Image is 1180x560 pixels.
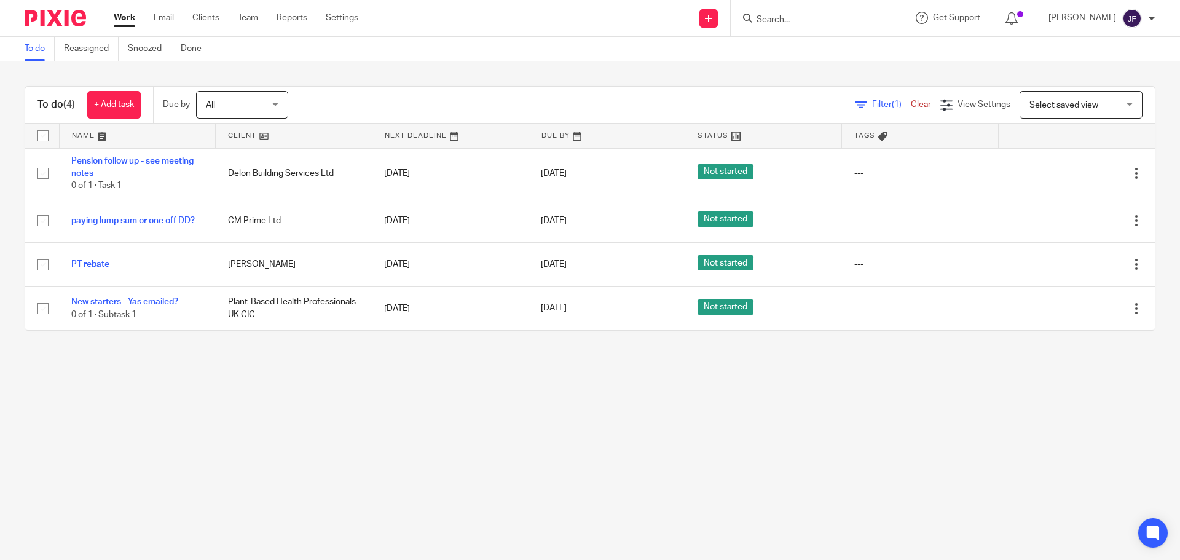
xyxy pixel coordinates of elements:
span: (4) [63,100,75,109]
div: --- [854,167,986,179]
p: [PERSON_NAME] [1048,12,1116,24]
a: New starters - Yas emailed? [71,298,178,306]
td: CM Prime Ltd [216,199,372,242]
a: + Add task [87,91,141,119]
span: Filter [872,100,911,109]
div: --- [854,258,986,270]
span: [DATE] [541,260,567,269]
a: Team [238,12,258,24]
span: Tags [854,132,875,139]
span: Not started [698,211,753,227]
img: Pixie [25,10,86,26]
a: Email [154,12,174,24]
span: 0 of 1 · Task 1 [71,181,122,190]
a: PT rebate [71,260,109,269]
span: [DATE] [541,216,567,225]
td: Plant-Based Health Professionals UK CIC [216,286,372,330]
span: View Settings [958,100,1010,109]
td: Delon Building Services Ltd [216,148,372,199]
span: (1) [892,100,902,109]
td: [DATE] [372,243,529,286]
a: Clients [192,12,219,24]
a: Pension follow up - see meeting notes [71,157,194,178]
a: Reports [277,12,307,24]
a: paying lump sum or one off DD? [71,216,195,225]
h1: To do [37,98,75,111]
span: [DATE] [541,169,567,178]
a: Work [114,12,135,24]
img: svg%3E [1122,9,1142,28]
span: [DATE] [541,304,567,313]
td: [DATE] [372,286,529,330]
div: --- [854,215,986,227]
input: Search [755,15,866,26]
td: [DATE] [372,148,529,199]
td: [DATE] [372,199,529,242]
span: All [206,101,215,109]
a: Snoozed [128,37,171,61]
span: Select saved view [1029,101,1098,109]
a: Reassigned [64,37,119,61]
span: Not started [698,299,753,315]
span: Not started [698,255,753,270]
span: 0 of 1 · Subtask 1 [71,310,136,319]
span: Get Support [933,14,980,22]
a: Done [181,37,211,61]
a: Clear [911,100,931,109]
td: [PERSON_NAME] [216,243,372,286]
p: Due by [163,98,190,111]
a: Settings [326,12,358,24]
span: Not started [698,164,753,179]
a: To do [25,37,55,61]
div: --- [854,302,986,315]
